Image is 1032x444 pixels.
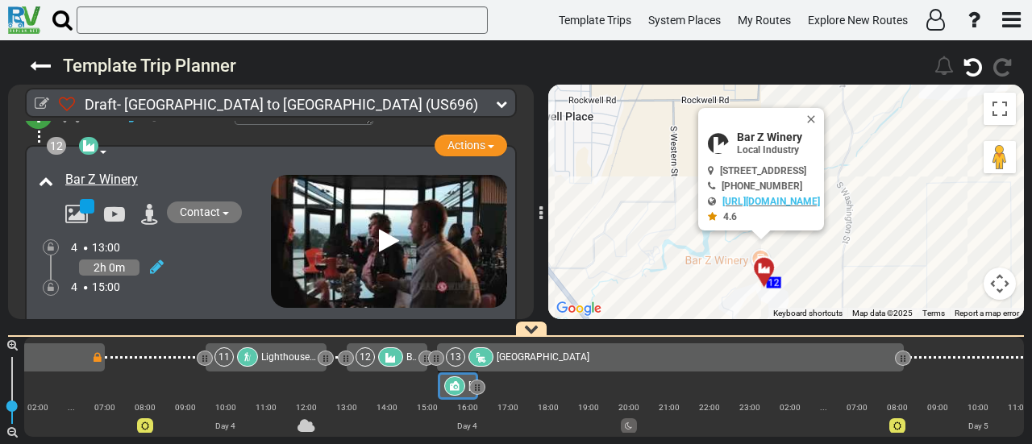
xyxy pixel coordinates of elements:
span: 4.6 [723,211,737,222]
a: Bar Z Winery [65,172,138,187]
div: | [407,413,447,428]
div: 12 [356,347,375,367]
div: 20:00 [609,400,649,415]
div: | [85,413,125,428]
div: | [367,413,407,428]
button: Keyboard shortcuts [773,308,843,319]
div: | [877,413,918,428]
div: 09:00 [165,400,206,415]
span: Contact [180,205,220,218]
button: Toggle fullscreen view [984,93,1016,125]
span: Day 5 [968,421,988,430]
button: Contact [167,201,242,223]
div: 13:00 [327,400,367,415]
img: RvPlanetLogo.png [8,6,40,34]
button: Map camera controls [984,268,1016,300]
div: | [447,413,488,428]
span: Actions [447,139,485,151]
span: 4 [71,280,77,293]
div: 13 [446,347,465,367]
div: 08:00 [125,400,165,415]
div: | [568,413,609,428]
span: Day 4 [215,421,235,430]
button: Drag Pegman onto the map to open Street View [984,141,1016,173]
div: | [730,413,770,428]
div: | [327,413,367,428]
span: [PHONE_NUMBER] [722,181,802,192]
a: Template Trips [551,5,639,36]
span: My Routes [738,14,791,27]
span: Bar Z Winery [406,351,461,363]
div: 23:00 [730,400,770,415]
img: Google [552,298,605,319]
div: 14:00 [367,400,407,415]
div: | [609,413,649,428]
span: Map data ©2025 [852,309,913,317]
div: 07:00 [85,400,125,415]
span: [US_STATE] Outdoor Musical [468,380,592,392]
span: Explore New Routes [808,14,908,27]
div: 10:00 [206,400,246,415]
span: [STREET_ADDRESS] [720,165,806,176]
div: 11 [214,347,234,367]
div: | [125,413,165,428]
span: [GEOGRAPHIC_DATA] [497,351,589,363]
div: 19:00 [568,400,609,415]
button: Actions [435,135,507,156]
span: Bar Z Winery [737,131,820,143]
div: 02:00 [18,400,58,415]
a: My Routes [730,5,798,36]
div: | [488,413,528,428]
a: Terms [922,309,945,317]
div: | [958,413,998,428]
span: 13:00 [92,241,120,254]
a: System Places [641,5,728,36]
div: | [165,413,206,428]
span: 4 [71,241,77,254]
div: 18:00 [528,400,568,415]
a: Explore New Routes [801,5,915,36]
span: Day 4 [457,421,477,430]
div: ... [58,400,85,415]
div: 10:00 [958,400,998,415]
div: | [528,413,568,428]
div: 08:00 [877,400,918,415]
div: 15:00 [407,400,447,415]
span: System Places [648,14,721,27]
div: | [649,413,689,428]
div: 2h 0m [79,259,139,276]
div: | [246,413,286,428]
div: 22:00 [689,400,730,415]
span: 12 [768,276,780,288]
div: | [58,413,85,428]
div: | [206,413,246,428]
div: | [810,413,837,428]
div: 12 Actions Bar Z Winery Contact 4 13:00 2h 0m 4 15:00 [25,145,517,383]
span: Local Industry [737,144,799,156]
a: [URL][DOMAIN_NAME] [722,196,820,207]
div: | [18,413,58,428]
img: mqdefault.jpg [271,175,507,308]
div: | [918,413,958,428]
span: 16 Miles [166,106,227,125]
div: | [286,413,327,428]
span: 15:00 [92,280,120,293]
span: (US696) [426,96,478,113]
div: 07:00 [837,400,877,415]
div: 12:00 [286,400,327,415]
div: 21:00 [649,400,689,415]
div: | [770,413,810,428]
div: 16:00 [447,400,488,415]
sapn: Template Trip Planner [63,56,236,76]
span: Template Trips [559,14,631,27]
div: | [689,413,730,428]
div: | [837,413,877,428]
div: 02:00 [770,400,810,415]
div: 17:00 [488,400,528,415]
div: 11:00 [246,400,286,415]
button: Close [805,108,824,131]
div: 12 [47,137,66,155]
button: + [24,101,52,129]
div: 09:00 [918,400,958,415]
div: ... [810,400,837,415]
